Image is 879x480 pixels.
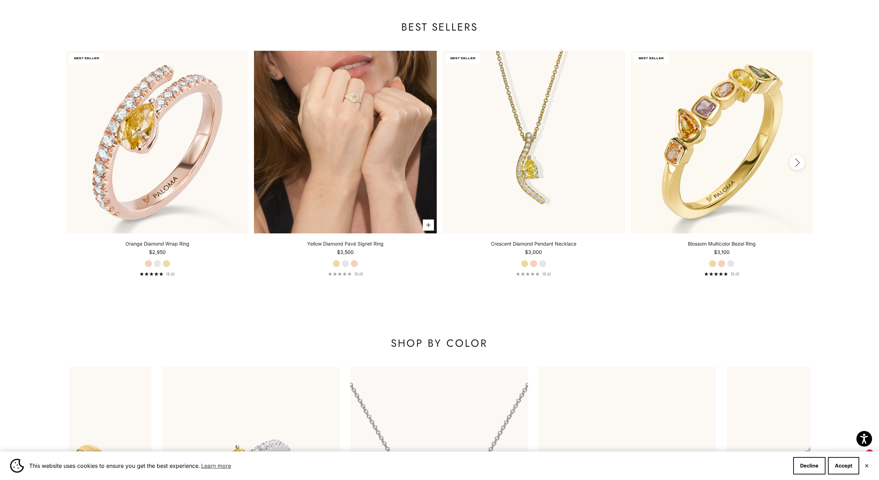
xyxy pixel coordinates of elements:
a: Crescent Diamond Pendant Necklace [491,240,576,247]
span: This website uses cookies to ensure you get the best experience. [29,461,788,471]
sale-price: $3,500 [337,249,354,256]
img: #YellowGold [631,51,813,234]
span: (5.0) [166,272,175,277]
button: Decline [793,457,825,474]
sale-price: $3,000 [525,249,542,256]
button: Accept [828,457,859,474]
a: 5.0 out of 5.0 stars(5.0) [704,272,739,277]
a: #YellowGold #WhiteGold #RoseGold [254,51,437,234]
span: BEST SELLER [633,54,669,63]
a: #YellowGold #RoseGold #WhiteGold [442,51,625,234]
span: BEST SELLER [445,54,480,63]
a: 5.0 out of 5.0 stars(5.0) [516,272,551,277]
span: (5.0) [731,272,739,277]
a: Best Sellers [401,19,478,34]
p: SHOP BY COLOR [68,336,811,350]
a: Blossom Multicolor Bezel Ring [688,240,756,247]
div: 5.0 out of 5.0 stars [328,272,352,276]
a: Yellow Diamond Pavé Signet Ring [307,240,384,247]
img: Cookie banner [10,459,24,473]
span: (5.0) [542,272,551,277]
a: Orange Diamond Wrap Ring [125,240,189,247]
a: #YellowGold #RoseGold #WhiteGold [631,51,813,234]
a: 5.0 out of 5.0 stars(5.0) [140,272,175,277]
a: 5.0 out of 5.0 stars(5.0) [328,272,363,277]
sale-price: $2,950 [149,249,166,256]
span: BEST SELLER [69,54,104,63]
div: 5.0 out of 5.0 stars [704,272,728,276]
img: #RoseGold [66,51,249,234]
img: #YellowGold [442,51,625,234]
span: (5.0) [354,272,363,277]
div: 5.0 out of 5.0 stars [516,272,540,276]
div: 5.0 out of 5.0 stars [140,272,163,276]
sale-price: $3,100 [714,249,730,256]
button: Close [864,464,869,468]
a: Learn more [200,461,232,471]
